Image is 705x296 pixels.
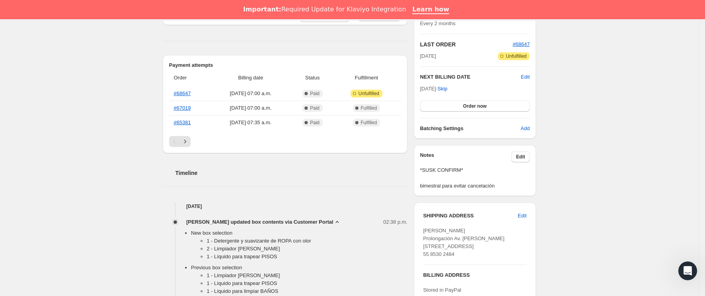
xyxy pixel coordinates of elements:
[513,40,530,48] button: #68647
[186,218,341,226] button: [PERSON_NAME] updated box contents via Customer Portal
[423,271,527,279] h3: BILLING ADDRESS
[163,202,408,210] h4: [DATE]
[310,105,319,111] span: Paid
[412,6,449,14] a: Learn how
[361,120,377,126] span: Fulfilled
[310,90,319,97] span: Paid
[207,272,408,279] li: 1 - Limpiador [PERSON_NAME]
[420,86,448,92] span: [DATE] ·
[420,151,512,162] h3: Notes
[213,74,288,82] span: Billing date
[678,261,697,280] iframe: Intercom live chat
[521,125,530,132] span: Add
[518,212,527,220] span: Edit
[207,253,408,261] li: 1 - Líquido para trapear PISOS
[437,85,447,93] span: Skip
[180,136,191,147] button: Siguiente
[174,105,191,111] a: #67019
[186,218,333,226] span: [PERSON_NAME] updated box contents via Customer Portal
[420,166,530,190] span: *SUSK CONFIRM* bimestral para evitar cancelación
[243,6,281,13] b: Important:
[213,104,288,112] span: [DATE] · 07:00 a.m.
[506,53,527,59] span: Unfulfilled
[169,61,401,69] h2: Payment attempts
[336,74,396,82] span: Fulfillment
[213,119,288,127] span: [DATE] · 07:35 a.m.
[293,74,332,82] span: Status
[420,73,521,81] h2: NEXT BILLING DATE
[213,90,288,97] span: [DATE] · 07:00 a.m.
[207,237,408,245] li: 1 - Detergente y suavizante de ROPA con olor
[358,90,379,97] span: Unfulfilled
[420,125,521,132] h6: Batching Settings
[433,83,452,95] button: Skip
[516,122,534,135] button: Add
[174,120,191,125] a: #65381
[516,154,525,160] span: Edit
[521,73,530,81] button: Edit
[207,279,408,287] li: 1 - Líquido para trapear PISOS
[463,103,487,109] span: Order now
[383,218,407,226] span: 02:38 p.m.
[513,210,531,222] button: Edit
[361,105,377,111] span: Fulfilled
[310,120,319,126] span: Paid
[175,169,408,177] h2: Timeline
[420,52,436,60] span: [DATE]
[420,101,530,112] button: Order now
[243,6,406,13] div: Required Update for Klaviyo Integration
[191,229,408,264] li: New box selection
[423,228,505,257] span: [PERSON_NAME] Prolongación Av. [PERSON_NAME][STREET_ADDRESS] 55 8530 2484
[423,212,518,220] h3: SHIPPING ADDRESS
[174,90,191,96] a: #68647
[169,136,401,147] nav: Paginación
[423,287,461,293] span: Stored in PayPal
[420,40,513,48] h2: LAST ORDER
[207,245,408,253] li: 2 - Limpiador [PERSON_NAME]
[420,20,455,26] span: Every 2 months
[513,41,530,47] a: #68647
[511,151,530,162] button: Edit
[169,69,211,86] th: Order
[207,287,408,295] li: 1 - Líquido para limpiar BAÑOS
